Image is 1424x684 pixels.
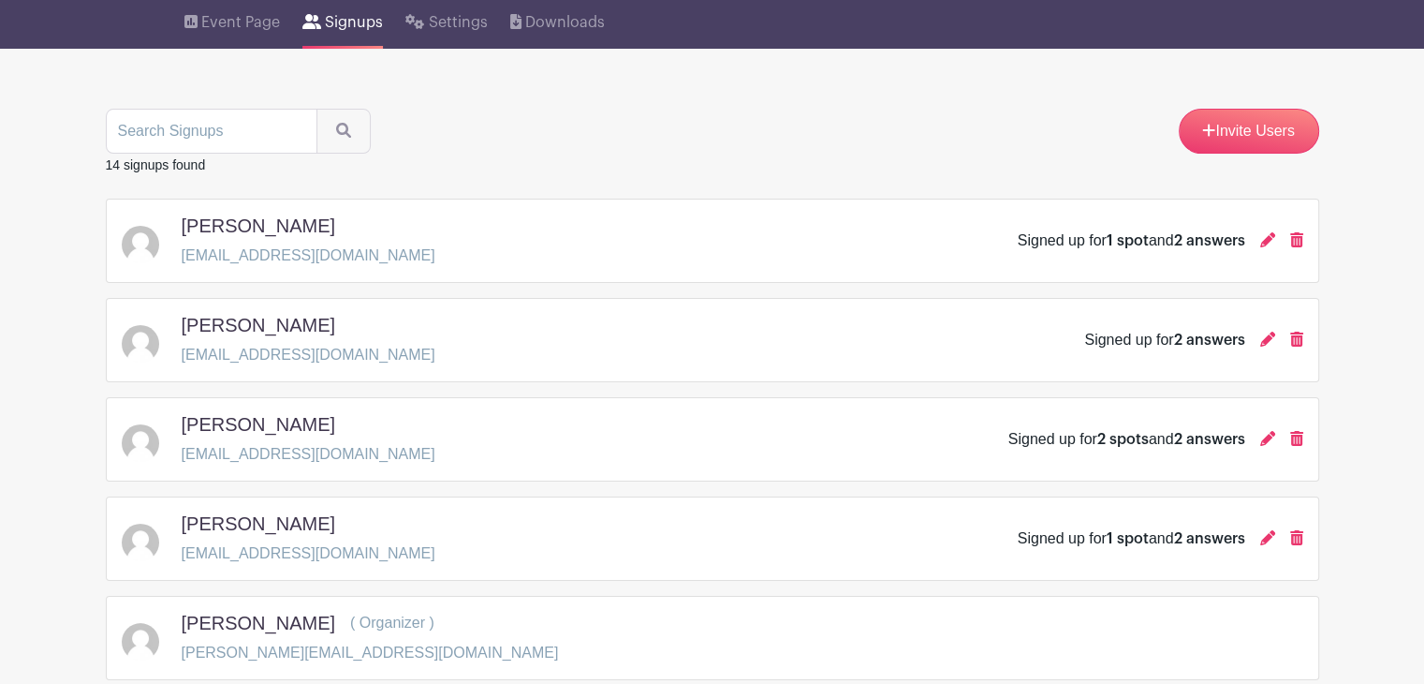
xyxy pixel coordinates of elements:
[182,245,435,267] p: [EMAIL_ADDRESS][DOMAIN_NAME]
[201,11,280,34] span: Event Page
[1174,531,1245,546] span: 2 answers
[1179,109,1319,154] a: Invite Users
[182,443,435,466] p: [EMAIL_ADDRESS][DOMAIN_NAME]
[182,413,335,436] h5: [PERSON_NAME]
[182,513,335,535] h5: [PERSON_NAME]
[182,344,435,366] p: [EMAIL_ADDRESS][DOMAIN_NAME]
[1174,333,1245,348] span: 2 answers
[1107,233,1149,248] span: 1 spot
[1097,432,1149,447] span: 2 spots
[350,615,434,631] span: ( Organizer )
[1008,428,1245,451] div: Signed up for and
[429,11,488,34] span: Settings
[182,612,335,634] h5: [PERSON_NAME]
[106,157,206,172] small: 14 signups found
[525,11,605,34] span: Downloads
[325,11,383,34] span: Signups
[122,226,159,263] img: default-ce2991bfa6775e67f084385cd625a349d9dcbb7a52a09fb2fda1e96e2d18dcdb.png
[182,543,435,565] p: [EMAIL_ADDRESS][DOMAIN_NAME]
[182,642,559,664] p: [PERSON_NAME][EMAIL_ADDRESS][DOMAIN_NAME]
[1107,531,1149,546] span: 1 spot
[122,424,159,462] img: default-ce2991bfa6775e67f084385cd625a349d9dcbb7a52a09fb2fda1e96e2d18dcdb.png
[1018,528,1245,550] div: Signed up for and
[1018,230,1245,252] div: Signed up for and
[182,215,335,237] h5: [PERSON_NAME]
[182,314,335,336] h5: [PERSON_NAME]
[1084,329,1244,351] div: Signed up for
[1174,233,1245,248] span: 2 answers
[1174,432,1245,447] span: 2 answers
[122,623,159,661] img: default-ce2991bfa6775e67f084385cd625a349d9dcbb7a52a09fb2fda1e96e2d18dcdb.png
[122,325,159,363] img: default-ce2991bfa6775e67f084385cd625a349d9dcbb7a52a09fb2fda1e96e2d18dcdb.png
[122,524,159,561] img: default-ce2991bfa6775e67f084385cd625a349d9dcbb7a52a09fb2fda1e96e2d18dcdb.png
[106,109,317,154] input: Search Signups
